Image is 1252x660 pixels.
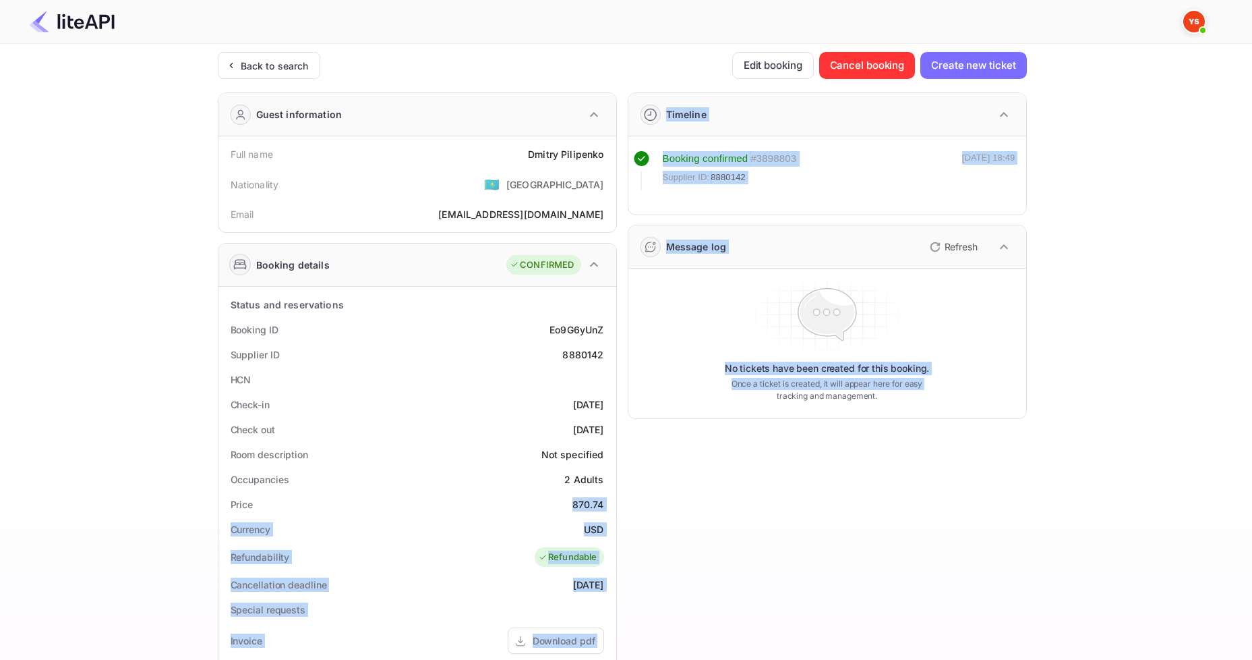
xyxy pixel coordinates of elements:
div: Occupancies [231,472,289,487]
div: Guest information [256,107,342,121]
div: Status and reservations [231,298,344,312]
div: 870.74 [572,497,604,512]
div: Download pdf [533,634,595,648]
p: Refresh [945,240,978,254]
div: Booking ID [231,323,278,337]
p: No tickets have been created for this booking. [725,362,930,375]
span: Supplier ID: [663,171,710,184]
div: [DATE] [573,422,604,437]
div: Cancellation deadline [231,578,327,592]
div: [GEOGRAPHIC_DATA] [506,177,604,192]
div: [DATE] [573,578,604,592]
img: Yandex Support [1183,11,1205,32]
div: Booking confirmed [663,151,748,167]
div: Special requests [231,603,305,617]
div: Eo9G6yUnZ [549,323,603,337]
p: Once a ticket is created, it will appear here for easy tracking and management. [721,378,934,402]
div: Supplier ID [231,348,280,362]
button: Create new ticket [920,52,1026,79]
div: Currency [231,522,270,537]
img: LiteAPI Logo [30,11,115,32]
div: Refundable [538,551,597,564]
div: 8880142 [562,348,603,362]
div: Timeline [666,107,707,121]
span: 8880142 [711,171,746,184]
div: Room description [231,447,308,462]
button: Cancel booking [819,52,916,79]
div: Message log [666,240,727,254]
div: [EMAIL_ADDRESS][DOMAIN_NAME] [438,207,603,221]
div: 2 Adults [564,472,603,487]
div: Check-in [231,397,270,412]
div: Back to search [241,59,309,73]
div: CONFIRMED [510,258,574,272]
div: [DATE] [573,397,604,412]
div: # 3898803 [750,151,796,167]
span: United States [484,172,500,196]
button: Refresh [922,236,983,258]
div: Invoice [231,634,262,648]
div: Price [231,497,254,512]
div: Not specified [541,447,604,462]
div: Booking details [256,258,330,272]
div: Full name [231,147,273,161]
div: Email [231,207,254,221]
div: Dmitry Pilipenko [528,147,603,161]
div: [DATE] 18:49 [962,151,1015,190]
div: Check out [231,422,275,437]
div: Nationality [231,177,279,192]
button: Edit booking [732,52,814,79]
div: HCN [231,373,251,387]
div: USD [584,522,603,537]
div: Refundability [231,550,290,564]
